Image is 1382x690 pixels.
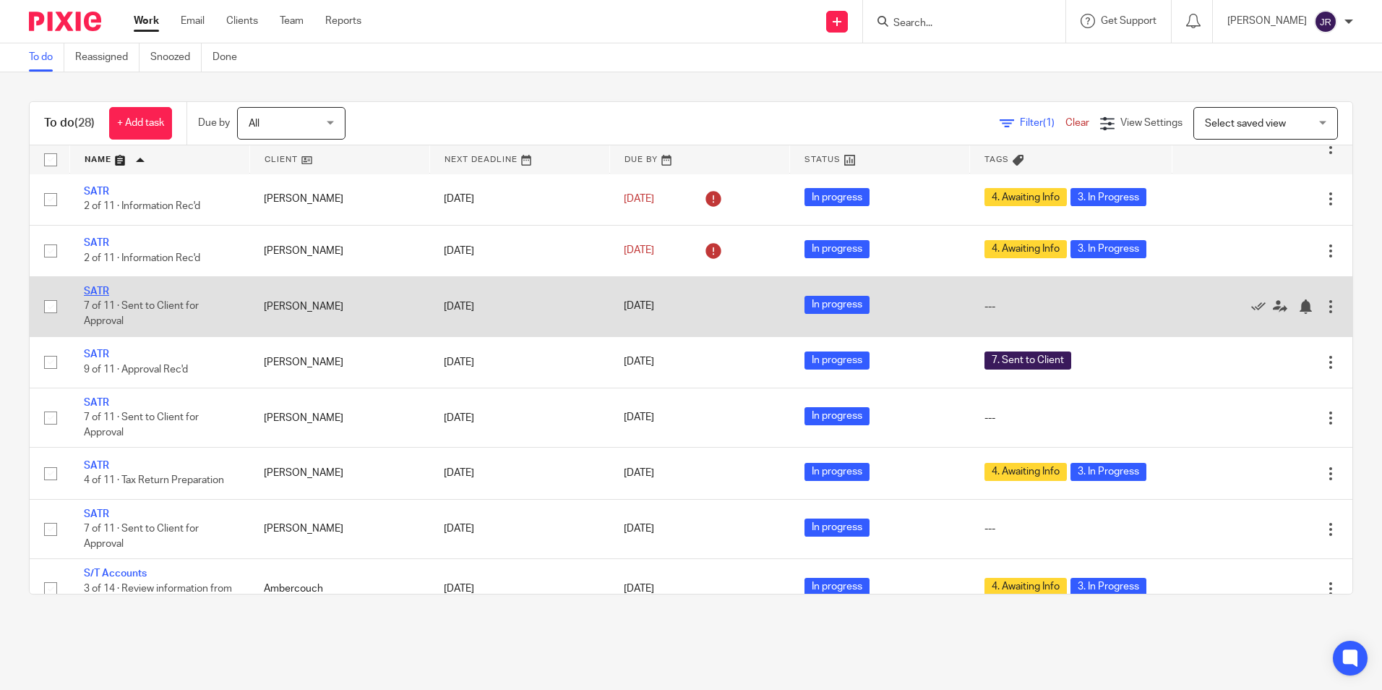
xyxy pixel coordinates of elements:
span: (28) [74,117,95,129]
a: SATR [84,461,109,471]
span: 3. In Progress [1070,578,1146,596]
a: Team [280,14,304,28]
span: 4. Awaiting Info [984,463,1067,481]
span: View Settings [1120,118,1183,128]
span: [DATE] [624,194,654,204]
a: S/T Accounts [84,568,147,579]
a: Snoozed [150,43,202,72]
span: 4. Awaiting Info [984,188,1067,206]
td: [DATE] [429,499,609,558]
span: In progress [804,463,870,481]
span: 3 of 14 · Review information from client [84,584,232,609]
a: Done [213,43,248,72]
span: 7 of 11 · Sent to Client for Approval [84,413,199,438]
span: 3. In Progress [1070,463,1146,481]
td: [DATE] [429,388,609,447]
span: [DATE] [624,302,654,312]
span: 7 of 11 · Sent to Client for Approval [84,302,199,327]
td: [DATE] [429,225,609,276]
span: 3. In Progress [1070,240,1146,258]
a: SATR [84,238,109,248]
span: [DATE] [624,524,654,534]
span: 7. Sent to Client [984,352,1071,370]
span: 7 of 11 · Sent to Client for Approval [84,524,199,549]
span: Tags [984,156,1009,163]
span: Get Support [1101,16,1156,26]
span: [DATE] [624,584,654,594]
a: SATR [84,398,109,408]
td: [DATE] [429,336,609,388]
span: In progress [804,578,870,596]
span: Select saved view [1205,119,1286,129]
a: Reports [325,14,361,28]
a: Email [181,14,205,28]
div: --- [984,521,1158,536]
img: svg%3E [1314,10,1337,33]
span: In progress [804,240,870,258]
td: [PERSON_NAME] [249,174,429,225]
span: In progress [804,188,870,206]
span: Filter [1020,118,1065,128]
a: SATR [84,509,109,519]
span: 3. In Progress [1070,188,1146,206]
span: In progress [804,519,870,537]
span: All [249,119,259,129]
span: 9 of 11 · Approval Rec'd [84,365,188,375]
p: [PERSON_NAME] [1227,14,1307,28]
a: SATR [84,286,109,297]
a: + Add task [109,107,172,140]
span: [DATE] [624,469,654,479]
a: Clear [1065,118,1089,128]
span: 2 of 11 · Information Rec'd [84,253,200,263]
a: Clients [226,14,258,28]
a: SATR [84,187,109,197]
span: In progress [804,296,870,314]
td: [DATE] [429,448,609,499]
td: [DATE] [429,559,609,618]
td: [DATE] [429,277,609,336]
td: [PERSON_NAME] [249,448,429,499]
span: 4. Awaiting Info [984,578,1067,596]
h1: To do [44,116,95,131]
td: Ambercouch [249,559,429,618]
td: [PERSON_NAME] [249,277,429,336]
span: In progress [804,407,870,425]
span: (1) [1043,118,1055,128]
p: Due by [198,116,230,130]
td: [PERSON_NAME] [249,225,429,276]
a: To do [29,43,64,72]
td: [PERSON_NAME] [249,336,429,388]
span: 2 of 11 · Information Rec'd [84,202,200,212]
td: [PERSON_NAME] [249,499,429,558]
a: Work [134,14,159,28]
span: 4 of 11 · Tax Return Preparation [84,476,224,486]
span: [DATE] [624,413,654,423]
div: --- [984,299,1158,314]
td: [PERSON_NAME] [249,388,429,447]
a: Mark as done [1251,299,1273,314]
span: In progress [804,352,870,370]
img: Pixie [29,12,101,31]
a: SATR [84,349,109,359]
span: 4. Awaiting Info [984,240,1067,258]
a: Reassigned [75,43,140,72]
div: --- [984,411,1158,425]
input: Search [892,17,1022,30]
span: [DATE] [624,357,654,367]
span: [DATE] [624,246,654,256]
td: [DATE] [429,174,609,225]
